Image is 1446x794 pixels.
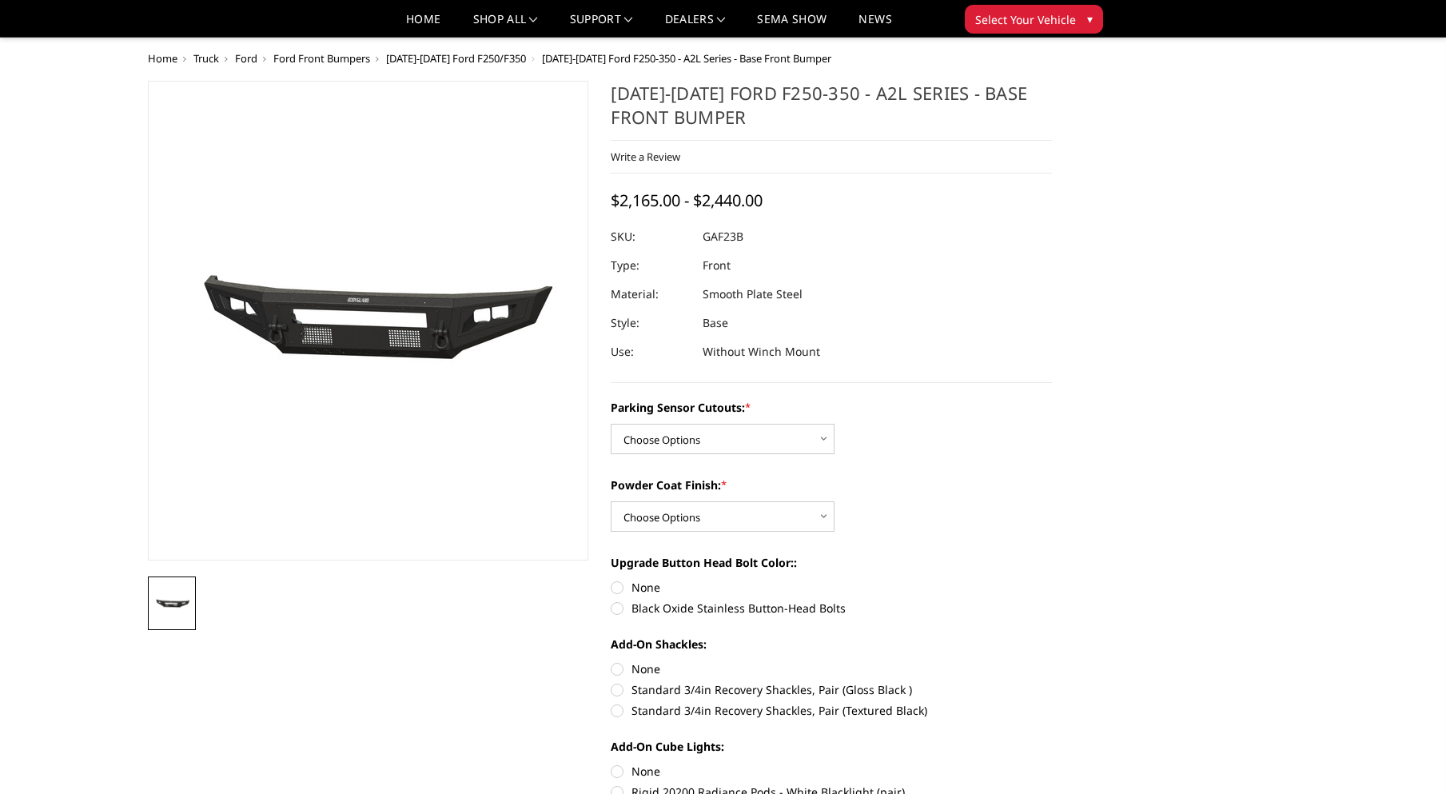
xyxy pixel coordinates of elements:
label: Standard 3/4in Recovery Shackles, Pair (Textured Black) [611,702,1052,719]
dd: Base [703,309,728,337]
dd: Without Winch Mount [703,337,820,366]
img: 2023-2025 Ford F250-350 - A2L Series - Base Front Bumper [153,595,191,612]
label: Parking Sensor Cutouts: [611,399,1052,416]
span: Select Your Vehicle [975,11,1076,28]
label: Add-On Shackles: [611,636,1052,652]
label: Add-On Cube Lights: [611,738,1052,755]
span: $2,165.00 - $2,440.00 [611,190,763,211]
label: Standard 3/4in Recovery Shackles, Pair (Gloss Black ) [611,681,1052,698]
dt: Use: [611,337,691,366]
a: [DATE]-[DATE] Ford F250/F350 [386,51,526,66]
label: Upgrade Button Head Bolt Color:: [611,554,1052,571]
a: SEMA Show [757,14,827,37]
a: 2023-2025 Ford F250-350 - A2L Series - Base Front Bumper [148,81,589,561]
a: Write a Review [611,150,680,164]
a: Home [148,51,177,66]
a: News [858,14,891,37]
a: Ford [235,51,257,66]
dt: Type: [611,251,691,280]
a: Support [570,14,633,37]
label: None [611,763,1052,780]
dd: Front [703,251,731,280]
label: Black Oxide Stainless Button-Head Bolts [611,600,1052,616]
h1: [DATE]-[DATE] Ford F250-350 - A2L Series - Base Front Bumper [611,81,1052,141]
dd: Smooth Plate Steel [703,280,803,309]
a: Dealers [665,14,726,37]
dt: Material: [611,280,691,309]
a: Truck [193,51,219,66]
dt: SKU: [611,222,691,251]
label: None [611,579,1052,596]
iframe: Chat Widget [1366,717,1446,794]
label: Powder Coat Finish: [611,477,1052,493]
a: Ford Front Bumpers [273,51,370,66]
a: shop all [473,14,538,37]
dt: Style: [611,309,691,337]
label: None [611,660,1052,677]
dd: GAF23B [703,222,743,251]
a: Home [406,14,440,37]
button: Select Your Vehicle [965,5,1103,34]
span: ▾ [1087,10,1093,27]
span: [DATE]-[DATE] Ford F250-350 - A2L Series - Base Front Bumper [542,51,831,66]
